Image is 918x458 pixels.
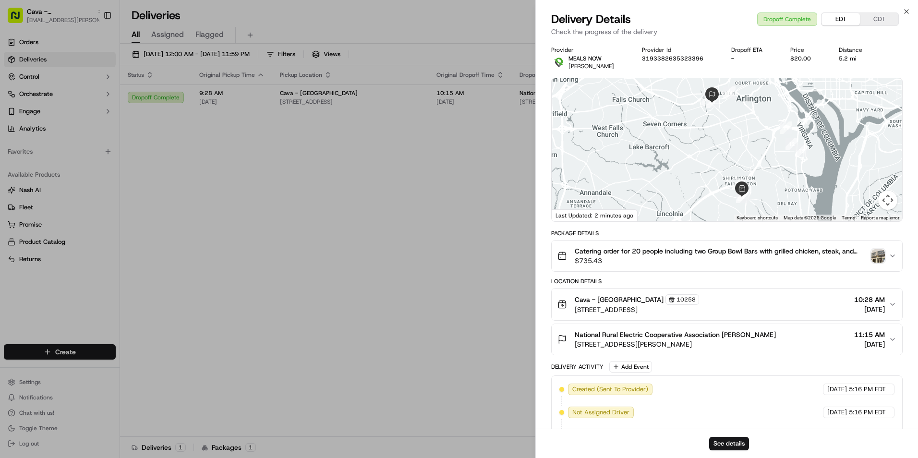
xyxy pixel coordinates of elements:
[575,295,664,304] span: Cava - [GEOGRAPHIC_DATA]
[790,55,823,62] div: $20.00
[849,408,886,417] span: 5:16 PM EDT
[842,215,855,220] a: Terms (opens in new tab)
[575,330,776,339] span: National Rural Electric Cooperative Association [PERSON_NAME]
[572,385,648,394] span: Created (Sent To Provider)
[821,13,860,25] button: EDT
[575,305,699,314] span: [STREET_ADDRESS]
[878,191,897,210] button: Map camera controls
[854,339,885,349] span: [DATE]
[737,215,778,221] button: Keyboard shortcuts
[575,256,868,265] span: $735.43
[701,93,714,105] div: 20
[849,385,886,394] span: 5:16 PM EDT
[551,277,903,285] div: Location Details
[709,437,749,450] button: See details
[839,55,875,62] div: 5.2 mi
[575,339,776,349] span: [STREET_ADDRESS][PERSON_NAME]
[861,215,899,220] a: Report a map error
[551,229,903,237] div: Package Details
[575,246,868,256] span: Catering order for 20 people including two Group Bowl Bars with grilled chicken, steak, and falaf...
[784,215,836,220] span: Map data ©2025 Google
[736,191,749,203] div: 8
[642,46,716,54] div: Provider Id
[552,324,902,355] button: National Rural Electric Cooperative Association [PERSON_NAME][STREET_ADDRESS][PERSON_NAME]11:15 A...
[731,46,775,54] div: Dropoff ETA
[676,296,696,303] span: 10258
[785,138,798,150] div: 12
[554,209,586,221] img: Google
[552,241,902,271] button: Catering order for 20 people including two Group Bowl Bars with grilled chicken, steak, and falaf...
[854,304,885,314] span: [DATE]
[609,361,652,373] button: Add Event
[827,408,847,417] span: [DATE]
[827,385,847,394] span: [DATE]
[551,55,567,70] img: melas_now_logo.png
[552,289,902,320] button: Cava - [GEOGRAPHIC_DATA]10258[STREET_ADDRESS]10:28 AM[DATE]
[554,209,586,221] a: Open this area in Google Maps (opens a new window)
[551,12,631,27] span: Delivery Details
[551,363,604,371] div: Delivery Activity
[854,295,885,304] span: 10:28 AM
[732,178,744,190] div: 10
[551,46,627,54] div: Provider
[860,13,898,25] button: CDT
[780,121,792,134] div: 11
[642,55,703,62] button: 3193382635323396
[790,46,823,54] div: Price
[568,62,614,70] span: [PERSON_NAME]
[854,330,885,339] span: 11:15 AM
[723,86,736,99] div: 19
[552,209,638,221] div: Last Updated: 2 minutes ago
[795,145,808,157] div: 13
[572,408,629,417] span: Not Assigned Driver
[839,46,875,54] div: Distance
[731,55,775,62] div: -
[871,249,885,263] img: photo_proof_of_delivery image
[568,55,614,62] p: MEALS NOW
[551,27,903,36] p: Check the progress of the delivery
